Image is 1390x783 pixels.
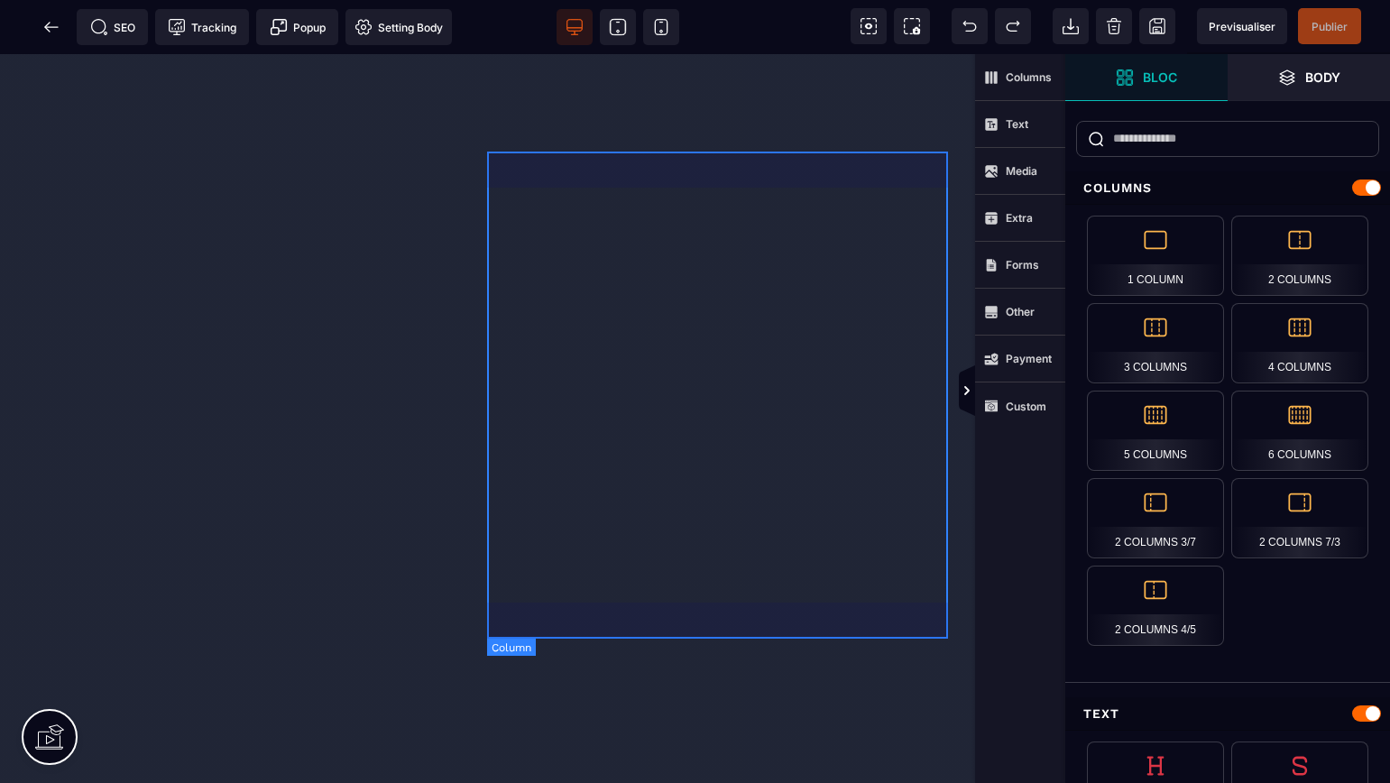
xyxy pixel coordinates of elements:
div: 4 Columns [1231,303,1368,383]
div: 1 Column [1087,216,1224,296]
span: View components [851,8,887,44]
span: Previsualiser [1209,20,1275,33]
span: SEO [90,18,135,36]
strong: Custom [1006,400,1046,413]
div: Text [1065,697,1390,731]
span: Screenshot [894,8,930,44]
strong: Media [1006,164,1037,178]
div: 5 Columns [1087,391,1224,471]
strong: Bloc [1143,70,1177,84]
div: 2 Columns 3/7 [1087,478,1224,558]
strong: Columns [1006,70,1052,84]
div: 2 Columns 4/5 [1087,566,1224,646]
div: 2 Columns 7/3 [1231,478,1368,558]
span: Tracking [168,18,236,36]
span: Preview [1197,8,1287,44]
div: Columns [1065,171,1390,205]
strong: Other [1006,305,1035,318]
div: 2 Columns [1231,216,1368,296]
span: Popup [270,18,326,36]
div: 6 Columns [1231,391,1368,471]
strong: Payment [1006,352,1052,365]
strong: Forms [1006,258,1039,272]
span: Setting Body [354,18,443,36]
span: Open Blocks [1065,54,1228,101]
strong: Extra [1006,211,1033,225]
span: Publier [1312,20,1348,33]
span: Open Layer Manager [1228,54,1390,101]
div: 3 Columns [1087,303,1224,383]
strong: Body [1305,70,1340,84]
strong: Text [1006,117,1028,131]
